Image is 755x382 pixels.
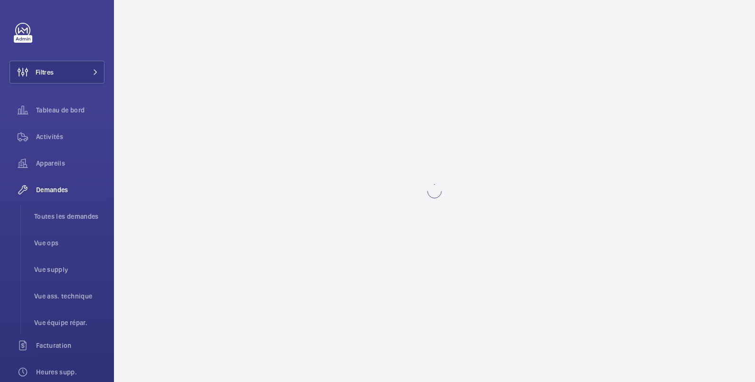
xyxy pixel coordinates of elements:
[36,158,104,168] span: Appareils
[34,212,104,221] span: Toutes les demandes
[34,291,104,301] span: Vue ass. technique
[34,265,104,274] span: Vue supply
[36,132,104,141] span: Activités
[34,318,104,327] span: Vue équipe répar.
[36,67,54,77] span: Filtres
[9,61,104,84] button: Filtres
[36,105,104,115] span: Tableau de bord
[36,367,104,377] span: Heures supp.
[34,238,104,248] span: Vue ops
[36,185,104,195] span: Demandes
[36,341,104,350] span: Facturation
